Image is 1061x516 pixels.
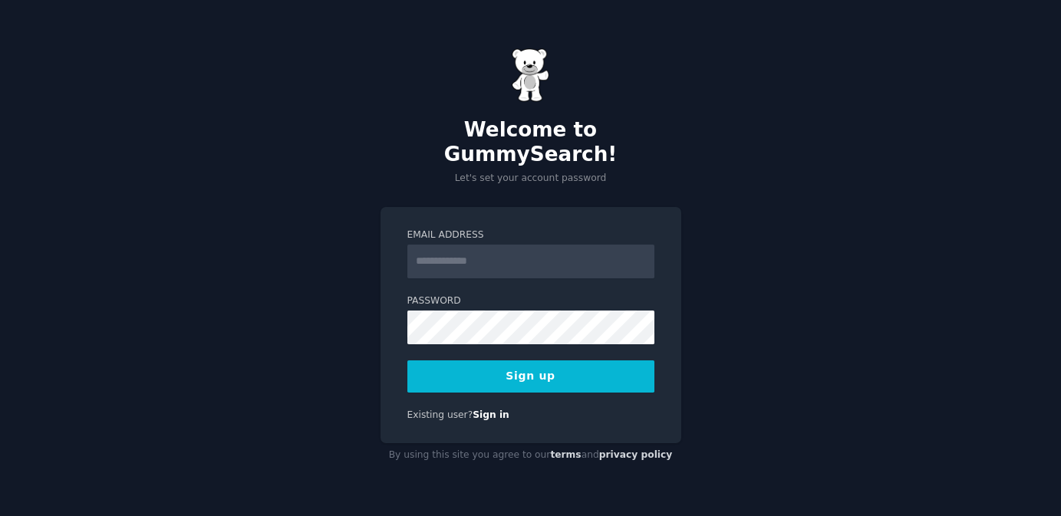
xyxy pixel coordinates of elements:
[381,118,681,166] h2: Welcome to GummySearch!
[407,228,654,242] label: Email Address
[550,449,581,460] a: terms
[512,48,550,102] img: Gummy Bear
[381,443,681,468] div: By using this site you agree to our and
[599,449,673,460] a: privacy policy
[407,294,654,308] label: Password
[407,360,654,393] button: Sign up
[407,409,473,420] span: Existing user?
[381,172,681,186] p: Let's set your account password
[473,409,509,420] a: Sign in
